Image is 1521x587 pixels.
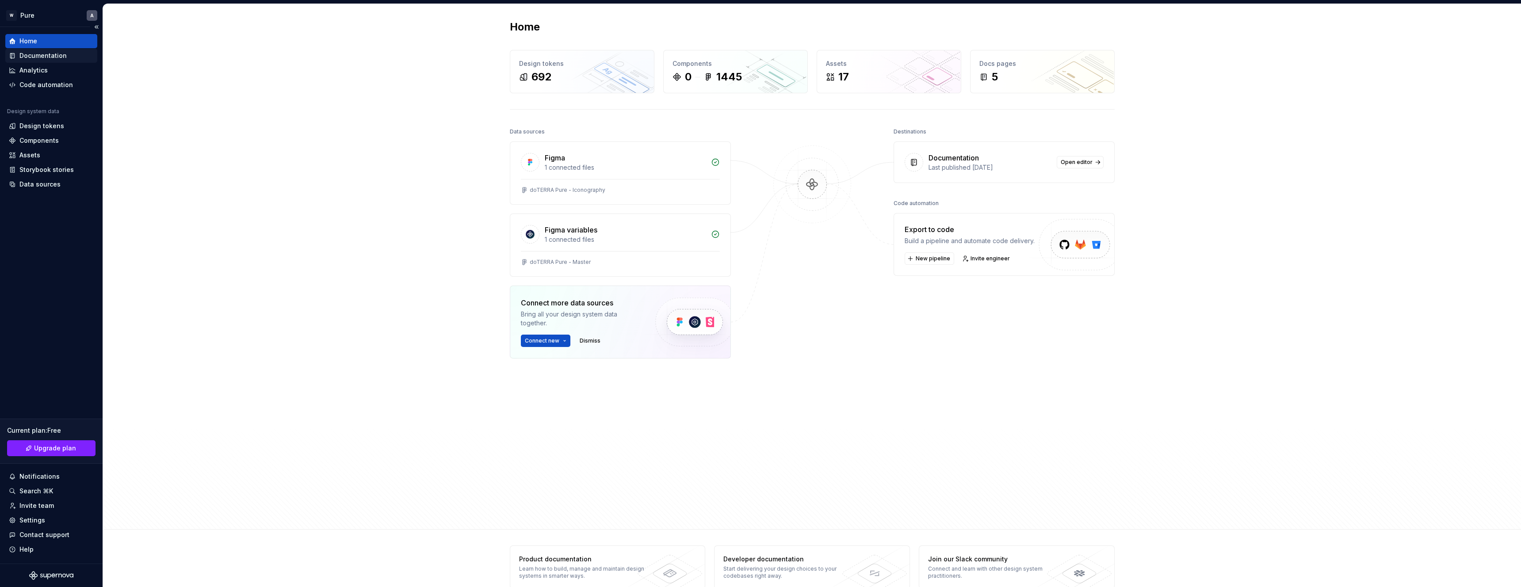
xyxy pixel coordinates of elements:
[7,426,96,435] div: Current plan : Free
[19,136,59,145] div: Components
[19,165,74,174] div: Storybook stories
[19,80,73,89] div: Code automation
[970,50,1115,93] a: Docs pages5
[929,152,979,163] div: Documentation
[5,63,97,77] a: Analytics
[928,555,1057,564] div: Join our Slack community
[510,141,731,205] a: Figma1 connected filesdoTERRA Pure - Iconography
[545,163,706,172] div: 1 connected files
[519,555,648,564] div: Product documentation
[663,50,808,93] a: Components01445
[90,21,103,33] button: Collapse sidebar
[5,163,97,177] a: Storybook stories
[5,469,97,484] button: Notifications
[19,180,61,189] div: Data sources
[519,565,648,579] div: Learn how to build, manage and maintain design systems in smarter ways.
[19,122,64,130] div: Design tokens
[530,259,591,266] div: doTERRA Pure - Master
[723,565,852,579] div: Start delivering your design choices to your codebases right away.
[5,78,97,92] a: Code automation
[1057,156,1104,168] a: Open editor
[19,530,69,539] div: Contact support
[916,255,950,262] span: New pipeline
[979,59,1105,68] div: Docs pages
[929,163,1051,172] div: Last published [DATE]
[19,37,37,46] div: Home
[6,10,17,21] div: W
[545,225,597,235] div: Figma variables
[7,440,96,456] a: Upgrade plan
[5,119,97,133] a: Design tokens
[19,66,48,75] div: Analytics
[34,444,76,453] span: Upgrade plan
[959,252,1014,265] a: Invite engineer
[7,108,59,115] div: Design system data
[826,59,952,68] div: Assets
[905,252,954,265] button: New pipeline
[928,565,1057,579] div: Connect and learn with other design system practitioners.
[817,50,961,93] a: Assets17
[576,335,604,347] button: Dismiss
[5,133,97,148] a: Components
[894,126,926,138] div: Destinations
[2,6,101,25] button: WPureA
[531,70,551,84] div: 692
[519,59,645,68] div: Design tokens
[5,528,97,542] button: Contact support
[580,337,600,344] span: Dismiss
[5,484,97,498] button: Search ⌘K
[685,70,692,84] div: 0
[521,335,570,347] button: Connect new
[510,50,654,93] a: Design tokens692
[5,513,97,527] a: Settings
[19,151,40,160] div: Assets
[90,12,94,19] div: A
[19,472,60,481] div: Notifications
[510,20,540,34] h2: Home
[545,152,565,163] div: Figma
[19,51,67,60] div: Documentation
[673,59,799,68] div: Components
[5,542,97,557] button: Help
[19,501,54,510] div: Invite team
[530,187,605,194] div: doTERRA Pure - Iconography
[905,224,1035,235] div: Export to code
[5,49,97,63] a: Documentation
[716,70,742,84] div: 1445
[521,297,640,308] div: Connect more data sources
[19,516,45,525] div: Settings
[5,34,97,48] a: Home
[838,70,849,84] div: 17
[510,213,731,277] a: Figma variables1 connected filesdoTERRA Pure - Master
[971,255,1010,262] span: Invite engineer
[510,126,545,138] div: Data sources
[19,487,53,496] div: Search ⌘K
[20,11,34,20] div: Pure
[19,545,34,554] div: Help
[723,555,852,564] div: Developer documentation
[992,70,998,84] div: 5
[5,499,97,513] a: Invite team
[5,177,97,191] a: Data sources
[29,571,73,580] svg: Supernova Logo
[521,310,640,328] div: Bring all your design system data together.
[545,235,706,244] div: 1 connected files
[905,236,1035,245] div: Build a pipeline and automate code delivery.
[1061,159,1093,166] span: Open editor
[525,337,559,344] span: Connect new
[5,148,97,162] a: Assets
[894,197,939,210] div: Code automation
